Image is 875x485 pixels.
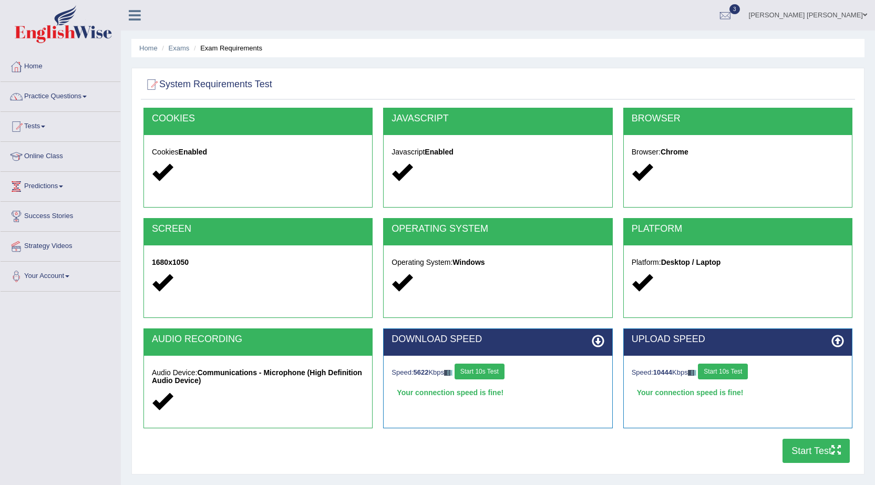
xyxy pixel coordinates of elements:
[632,259,844,266] h5: Platform:
[653,368,672,376] strong: 10444
[452,258,485,266] strong: Windows
[152,334,364,345] h2: AUDIO RECORDING
[444,370,452,376] img: ajax-loader-fb-connection.gif
[688,370,696,376] img: ajax-loader-fb-connection.gif
[169,44,190,52] a: Exams
[392,334,604,345] h2: DOWNLOAD SPEED
[152,369,364,385] h5: Audio Device:
[152,113,364,124] h2: COOKIES
[632,113,844,124] h2: BROWSER
[425,148,453,156] strong: Enabled
[1,232,120,258] a: Strategy Videos
[1,142,120,168] a: Online Class
[661,148,688,156] strong: Chrome
[632,385,844,400] div: Your connection speed is fine!
[152,258,189,266] strong: 1680x1050
[632,224,844,234] h2: PLATFORM
[191,43,262,53] li: Exam Requirements
[152,368,362,385] strong: Communications - Microphone (High Definition Audio Device)
[729,4,740,14] span: 3
[661,258,721,266] strong: Desktop / Laptop
[414,368,429,376] strong: 5622
[179,148,207,156] strong: Enabled
[698,364,748,379] button: Start 10s Test
[1,202,120,228] a: Success Stories
[632,148,844,156] h5: Browser:
[392,385,604,400] div: Your connection speed is fine!
[1,262,120,288] a: Your Account
[632,334,844,345] h2: UPLOAD SPEED
[139,44,158,52] a: Home
[152,224,364,234] h2: SCREEN
[392,148,604,156] h5: Javascript
[392,364,604,382] div: Speed: Kbps
[392,113,604,124] h2: JAVASCRIPT
[392,224,604,234] h2: OPERATING SYSTEM
[143,77,272,92] h2: System Requirements Test
[392,259,604,266] h5: Operating System:
[152,148,364,156] h5: Cookies
[455,364,505,379] button: Start 10s Test
[1,52,120,78] a: Home
[1,112,120,138] a: Tests
[1,82,120,108] a: Practice Questions
[632,364,844,382] div: Speed: Kbps
[783,439,850,463] button: Start Test
[1,172,120,198] a: Predictions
